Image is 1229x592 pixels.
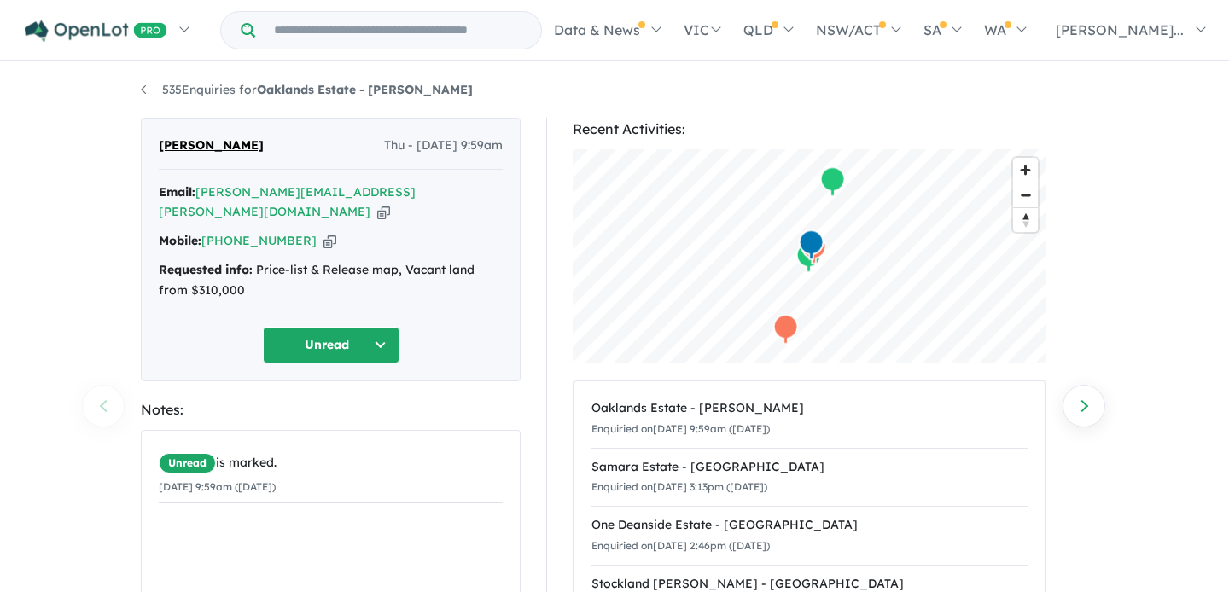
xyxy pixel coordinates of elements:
[801,234,827,265] div: Map marker
[259,12,538,49] input: Try estate name, suburb, builder or developer
[591,480,767,493] small: Enquiried on [DATE] 3:13pm ([DATE])
[1056,21,1184,38] span: [PERSON_NAME]...
[201,233,317,248] a: [PHONE_NUMBER]
[159,260,503,301] div: Price-list & Release map, Vacant land from $310,000
[591,515,1028,536] div: One Deanside Estate - [GEOGRAPHIC_DATA]
[377,203,390,221] button: Copy
[1013,208,1038,232] span: Reset bearing to north
[591,390,1028,449] a: Oaklands Estate - [PERSON_NAME]Enquiried on[DATE] 9:59am ([DATE])
[159,453,216,473] span: Unread
[257,82,473,97] strong: Oaklands Estate - [PERSON_NAME]
[25,20,167,42] img: Openlot PRO Logo White
[591,506,1028,566] a: One Deanside Estate - [GEOGRAPHIC_DATA]Enquiried on[DATE] 2:46pm ([DATE])
[384,136,503,156] span: Thu - [DATE] 9:59am
[796,242,822,274] div: Map marker
[573,118,1046,141] div: Recent Activities:
[1013,207,1038,232] button: Reset bearing to north
[159,453,503,473] div: is marked.
[141,80,1088,101] nav: breadcrumb
[773,314,799,345] div: Map marker
[1013,183,1038,207] button: Zoom out
[591,539,770,552] small: Enquiried on [DATE] 2:46pm ([DATE])
[159,233,201,248] strong: Mobile:
[159,184,195,200] strong: Email:
[820,166,846,198] div: Map marker
[591,457,1028,478] div: Samara Estate - [GEOGRAPHIC_DATA]
[141,398,521,421] div: Notes:
[159,136,264,156] span: [PERSON_NAME]
[159,184,416,220] a: [PERSON_NAME][EMAIL_ADDRESS][PERSON_NAME][DOMAIN_NAME]
[573,149,1046,363] canvas: Map
[1013,158,1038,183] button: Zoom in
[159,480,276,493] small: [DATE] 9:59am ([DATE])
[591,448,1028,508] a: Samara Estate - [GEOGRAPHIC_DATA]Enquiried on[DATE] 3:13pm ([DATE])
[141,82,473,97] a: 535Enquiries forOaklands Estate - [PERSON_NAME]
[159,262,253,277] strong: Requested info:
[591,422,770,435] small: Enquiried on [DATE] 9:59am ([DATE])
[799,229,824,261] div: Map marker
[323,232,336,250] button: Copy
[591,398,1028,419] div: Oaklands Estate - [PERSON_NAME]
[263,327,399,363] button: Unread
